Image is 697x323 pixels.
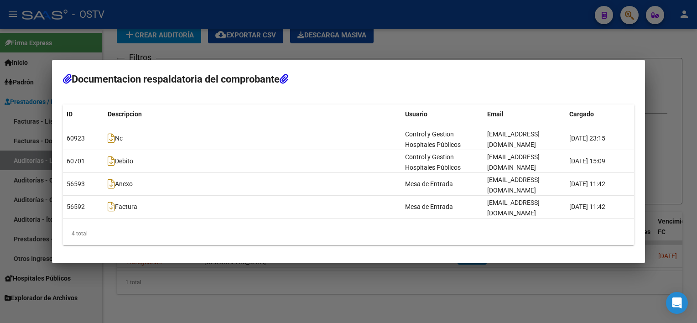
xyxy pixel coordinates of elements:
datatable-header-cell: Descripcion [104,104,401,124]
h2: Documentacion respaldatoria del comprobante [63,71,634,88]
span: [EMAIL_ADDRESS][DOMAIN_NAME] [487,199,540,217]
span: 60701 [67,157,85,165]
span: Control y Gestion Hospitales Públicos (OSTV) [405,153,461,182]
span: Control y Gestion Hospitales Públicos (OSTV) [405,130,461,159]
span: Email [487,110,504,118]
span: Mesa de Entrada [405,203,453,210]
span: Factura [108,203,137,211]
span: ID [67,110,73,118]
span: Usuario [405,110,427,118]
div: Open Intercom Messenger [666,292,688,314]
datatable-header-cell: Cargado [566,104,634,124]
span: [EMAIL_ADDRESS][DOMAIN_NAME] [487,153,540,171]
span: [DATE] 23:15 [569,135,605,142]
span: Nc [108,135,123,142]
span: Mesa de Entrada [405,180,453,188]
span: Descripcion [108,110,142,118]
span: [EMAIL_ADDRESS][DOMAIN_NAME] [487,130,540,148]
span: [EMAIL_ADDRESS][DOMAIN_NAME] [487,176,540,194]
div: 4 total [63,222,634,245]
span: [DATE] 11:42 [569,180,605,188]
span: [DATE] 15:09 [569,157,605,165]
span: [DATE] 11:42 [569,203,605,210]
span: Debito [108,158,133,165]
span: 56592 [67,203,85,210]
datatable-header-cell: Email [484,104,566,124]
span: 60923 [67,135,85,142]
datatable-header-cell: Usuario [401,104,484,124]
datatable-header-cell: ID [63,104,104,124]
span: Anexo [108,181,133,188]
span: 56593 [67,180,85,188]
span: Cargado [569,110,594,118]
